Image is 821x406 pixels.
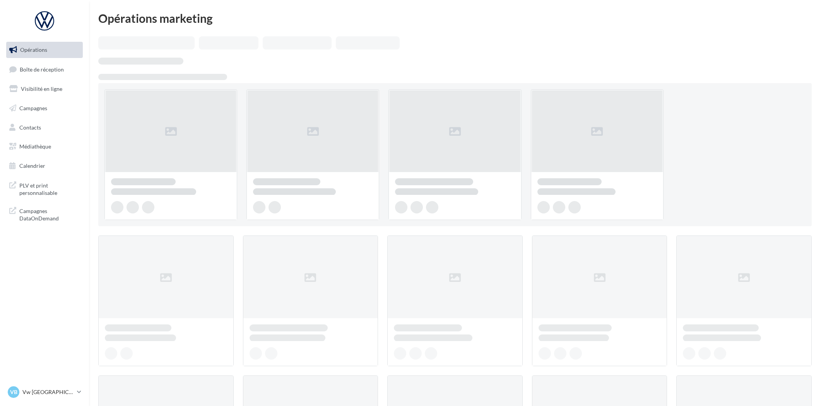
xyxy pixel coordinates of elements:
[10,388,17,396] span: VB
[5,203,84,225] a: Campagnes DataOnDemand
[98,12,812,24] div: Opérations marketing
[20,66,64,72] span: Boîte de réception
[22,388,74,396] p: Vw [GEOGRAPHIC_DATA]
[5,42,84,58] a: Opérations
[5,158,84,174] a: Calendrier
[5,61,84,78] a: Boîte de réception
[19,105,47,111] span: Campagnes
[21,85,62,92] span: Visibilité en ligne
[5,81,84,97] a: Visibilité en ligne
[19,180,80,197] span: PLV et print personnalisable
[5,138,84,155] a: Médiathèque
[19,124,41,130] span: Contacts
[5,119,84,136] a: Contacts
[19,143,51,150] span: Médiathèque
[5,100,84,116] a: Campagnes
[20,46,47,53] span: Opérations
[5,177,84,200] a: PLV et print personnalisable
[6,385,83,399] a: VB Vw [GEOGRAPHIC_DATA]
[19,206,80,222] span: Campagnes DataOnDemand
[19,162,45,169] span: Calendrier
